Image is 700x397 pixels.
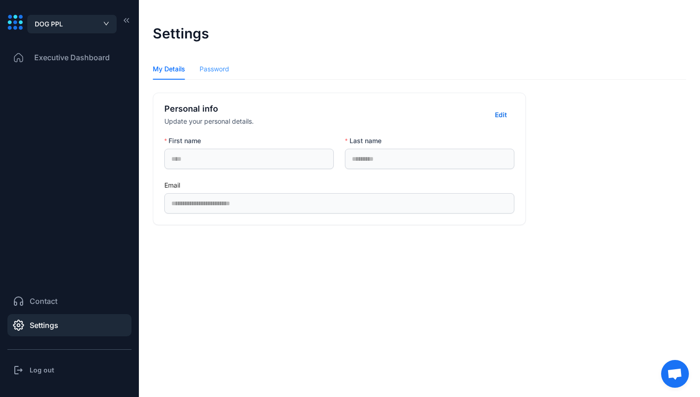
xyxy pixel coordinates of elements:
span: Update your personal details. [164,117,254,125]
input: Last name [345,149,514,169]
span: DOG PPL [35,19,63,29]
header: Settings [153,14,686,53]
span: Executive Dashboard [34,52,110,63]
label: Email [164,180,187,190]
div: Open chat [661,360,689,388]
div: My Details [153,64,185,74]
span: Contact [30,296,57,307]
label: First name [164,136,207,145]
button: Edit [487,107,514,122]
h3: Log out [30,365,54,375]
span: Edit [495,110,507,120]
span: Settings [30,320,58,331]
input: Email [164,193,514,214]
div: Password [200,64,229,74]
button: DOG PPL [27,15,117,33]
span: down [103,21,109,26]
label: Last name [345,136,387,145]
h3: Personal info [164,102,254,115]
input: First name [164,149,334,169]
